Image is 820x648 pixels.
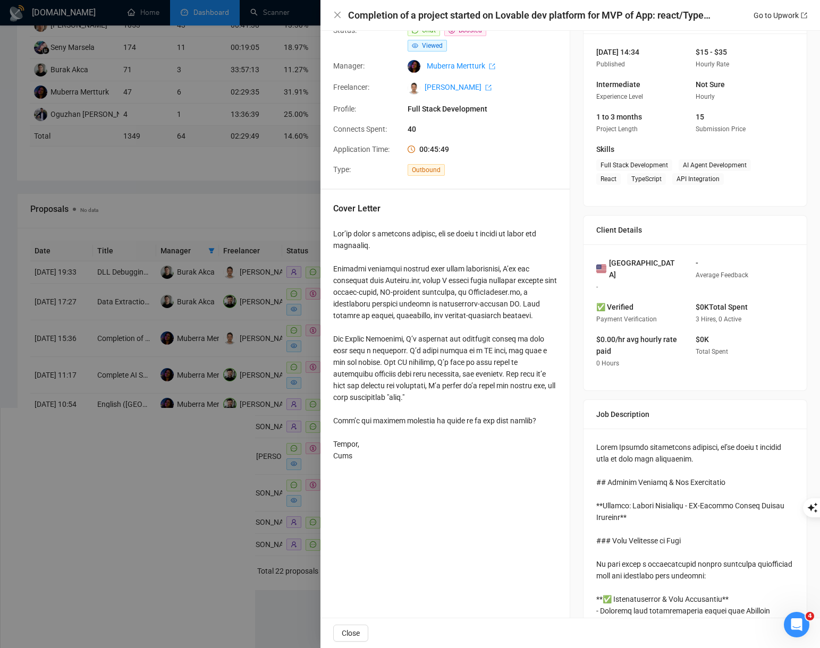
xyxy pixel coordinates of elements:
a: Muberra Mertturk export [427,62,495,70]
span: AI Agent Development [679,159,751,171]
span: 40 [408,123,567,135]
span: - [596,283,598,291]
span: Project Length [596,125,638,133]
span: [DATE] 14:34 [596,48,639,56]
span: Hourly Rate [696,61,729,68]
div: Job Description [596,400,794,429]
span: close [333,11,342,19]
span: API Integration [672,173,724,185]
span: Connects Spent: [333,125,387,133]
div: Lor’ip dolor s ametcons adipisc, eli se doeiu t incidi ut labor etd magnaaliq. Enimadmi veniamqui... [333,228,557,462]
span: $0K Total Spent [696,303,748,311]
span: $15 - $35 [696,48,727,56]
span: $0.00/hr avg hourly rate paid [596,335,677,355]
span: Close [342,627,360,639]
iframe: Intercom live chat [784,612,809,637]
span: Skills [596,145,614,154]
span: 1 to 3 months [596,113,642,121]
span: Manager: [333,62,365,70]
span: clock-circle [408,146,415,153]
span: Published [596,61,625,68]
span: - [696,259,698,267]
span: 0 Hours [596,360,619,367]
span: Full Stack Development [408,103,567,115]
span: Average Feedback [696,271,748,279]
button: Close [333,625,368,642]
span: Intermediate [596,80,640,89]
span: ✅ Verified [596,303,633,311]
h5: Cover Letter [333,202,381,215]
span: export [485,84,492,91]
span: export [801,12,807,19]
img: c1sGyc0tS3VywFu0Q1qLRXcqIiODtDiXfDsmHSIhCKdMYcQzZUth1CaYC0fI_-Ex3Q [408,82,420,95]
span: Hourly [696,93,715,100]
span: Not Sure [696,80,725,89]
span: 15 [696,113,704,121]
button: Close [333,11,342,20]
span: [GEOGRAPHIC_DATA] [609,257,679,280]
span: Total Spent [696,348,728,355]
span: eye [412,42,418,49]
a: Go to Upworkexport [754,11,807,20]
span: Outbound [408,164,445,176]
span: Payment Verification [596,316,657,323]
span: 3 Hires, 0 Active [696,316,741,323]
span: Experience Level [596,93,643,100]
span: $0K [696,335,709,344]
span: Submission Price [696,125,746,133]
a: [PERSON_NAME] export [425,83,492,91]
span: Viewed [422,42,443,49]
span: 4 [806,612,814,620]
span: 00:45:49 [419,145,449,154]
span: Type: [333,165,351,174]
div: Client Details [596,216,794,244]
span: export [489,63,495,70]
span: Freelancer: [333,83,369,91]
span: TypeScript [627,173,666,185]
h4: Completion of a project started on Lovable dev platform for MVP of App: react/Typescript/supabase [348,8,715,22]
span: React [596,173,621,185]
span: Full Stack Development [596,159,672,171]
img: 🇺🇸 [596,263,606,275]
span: Application Time: [333,145,390,154]
span: Profile: [333,105,356,113]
